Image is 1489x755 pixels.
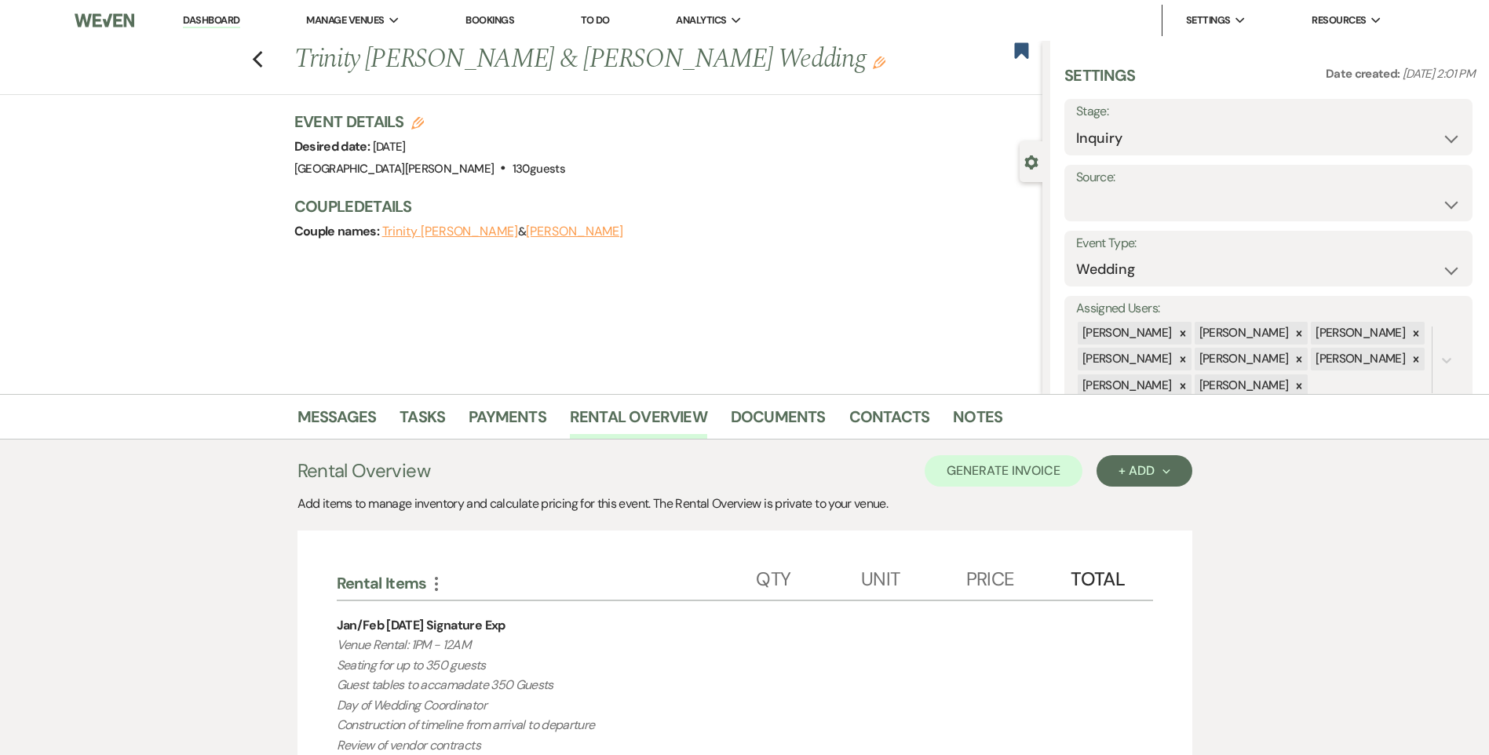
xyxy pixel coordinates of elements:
[570,404,707,439] a: Rental Overview
[75,4,134,37] img: Weven Logo
[581,13,610,27] a: To Do
[1078,322,1174,345] div: [PERSON_NAME]
[306,13,384,28] span: Manage Venues
[849,404,930,439] a: Contacts
[465,13,514,27] a: Bookings
[731,404,826,439] a: Documents
[1076,166,1461,189] label: Source:
[294,195,1027,217] h3: Couple Details
[966,553,1071,600] div: Price
[953,404,1002,439] a: Notes
[1312,13,1366,28] span: Resources
[1024,154,1038,169] button: Close lead details
[294,138,373,155] span: Desired date:
[373,139,406,155] span: [DATE]
[337,573,757,593] div: Rental Items
[183,13,239,28] a: Dashboard
[1078,374,1174,397] div: [PERSON_NAME]
[513,161,565,177] span: 130 guests
[1097,455,1192,487] button: + Add
[297,404,377,439] a: Messages
[676,13,726,28] span: Analytics
[294,111,565,133] h3: Event Details
[1186,13,1231,28] span: Settings
[382,225,518,238] button: Trinity [PERSON_NAME]
[1076,297,1461,320] label: Assigned Users:
[297,457,430,485] h3: Rental Overview
[400,404,445,439] a: Tasks
[1076,100,1461,123] label: Stage:
[469,404,546,439] a: Payments
[1195,322,1291,345] div: [PERSON_NAME]
[526,225,623,238] button: [PERSON_NAME]
[294,41,887,78] h1: Trinity [PERSON_NAME] & [PERSON_NAME] Wedding
[1311,322,1407,345] div: [PERSON_NAME]
[1326,66,1403,82] span: Date created:
[1064,64,1136,99] h3: Settings
[1076,232,1461,255] label: Event Type:
[297,494,1192,513] div: Add items to manage inventory and calculate pricing for this event. The Rental Overview is privat...
[756,553,861,600] div: Qty
[1195,374,1291,397] div: [PERSON_NAME]
[382,224,624,239] span: &
[337,616,505,635] div: Jan/Feb [DATE] Signature Exp
[294,161,495,177] span: [GEOGRAPHIC_DATA][PERSON_NAME]
[873,55,885,69] button: Edit
[1403,66,1475,82] span: [DATE] 2:01 PM
[1311,348,1407,370] div: [PERSON_NAME]
[294,223,382,239] span: Couple names:
[1071,553,1133,600] div: Total
[925,455,1082,487] button: Generate Invoice
[1195,348,1291,370] div: [PERSON_NAME]
[861,553,966,600] div: Unit
[1119,465,1170,477] div: + Add
[1078,348,1174,370] div: [PERSON_NAME]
